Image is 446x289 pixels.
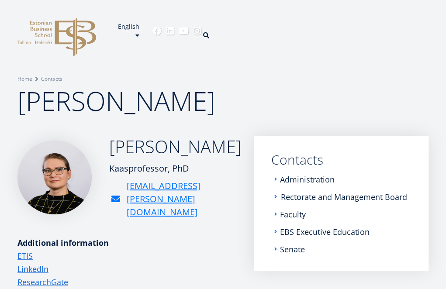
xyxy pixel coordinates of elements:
div: Additional information [17,236,236,249]
a: Administration [280,175,335,184]
a: EBS Executive Education [280,227,370,236]
a: [EMAIL_ADDRESS][PERSON_NAME][DOMAIN_NAME] [127,179,242,219]
a: Senate [280,245,305,254]
span: [PERSON_NAME] [17,83,215,119]
a: LinkedIn [17,262,48,275]
a: Rectorate and Management Board [281,193,407,201]
a: Home [17,75,32,83]
img: Kätlin Pulk [17,140,92,214]
a: Linkedin [166,27,174,35]
a: Contacts [41,75,62,83]
a: Faculty [280,210,306,219]
a: ETIS [17,249,33,262]
h2: [PERSON_NAME] [109,136,242,158]
a: ResearchGate [17,275,68,289]
a: Youtube [179,27,189,35]
div: Kaasprofessor, PhD [109,162,242,175]
a: Contacts [271,153,411,166]
a: Facebook [152,27,161,35]
a: Instagram [193,27,202,35]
